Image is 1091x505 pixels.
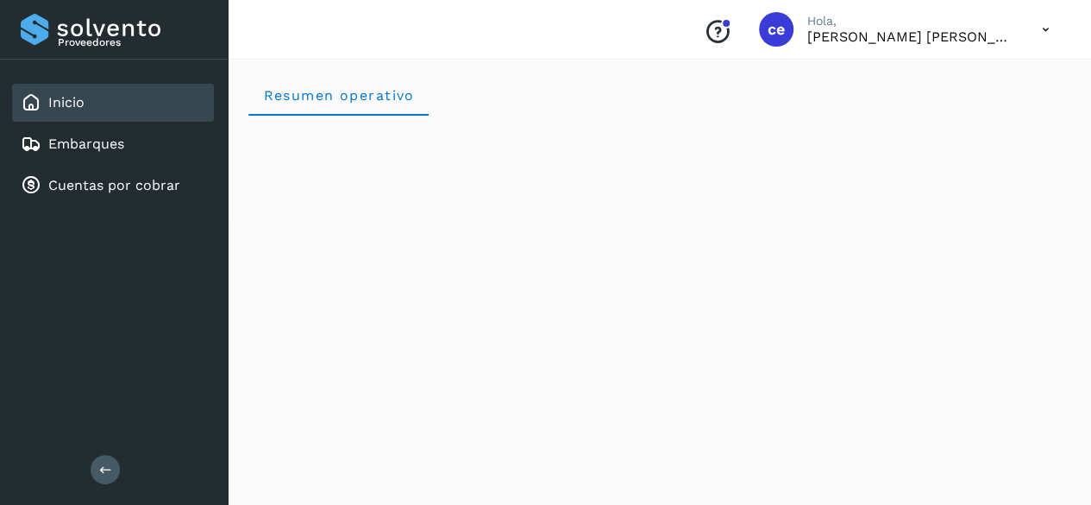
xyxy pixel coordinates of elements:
div: Embarques [12,125,214,163]
p: claudia elena garcia valentin [807,28,1014,45]
div: Cuentas por cobrar [12,167,214,205]
p: Hola, [807,14,1014,28]
span: Resumen operativo [262,87,415,104]
a: Inicio [48,94,85,110]
a: Embarques [48,136,124,152]
div: Inicio [12,84,214,122]
p: Proveedores [58,36,207,48]
a: Cuentas por cobrar [48,177,180,193]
